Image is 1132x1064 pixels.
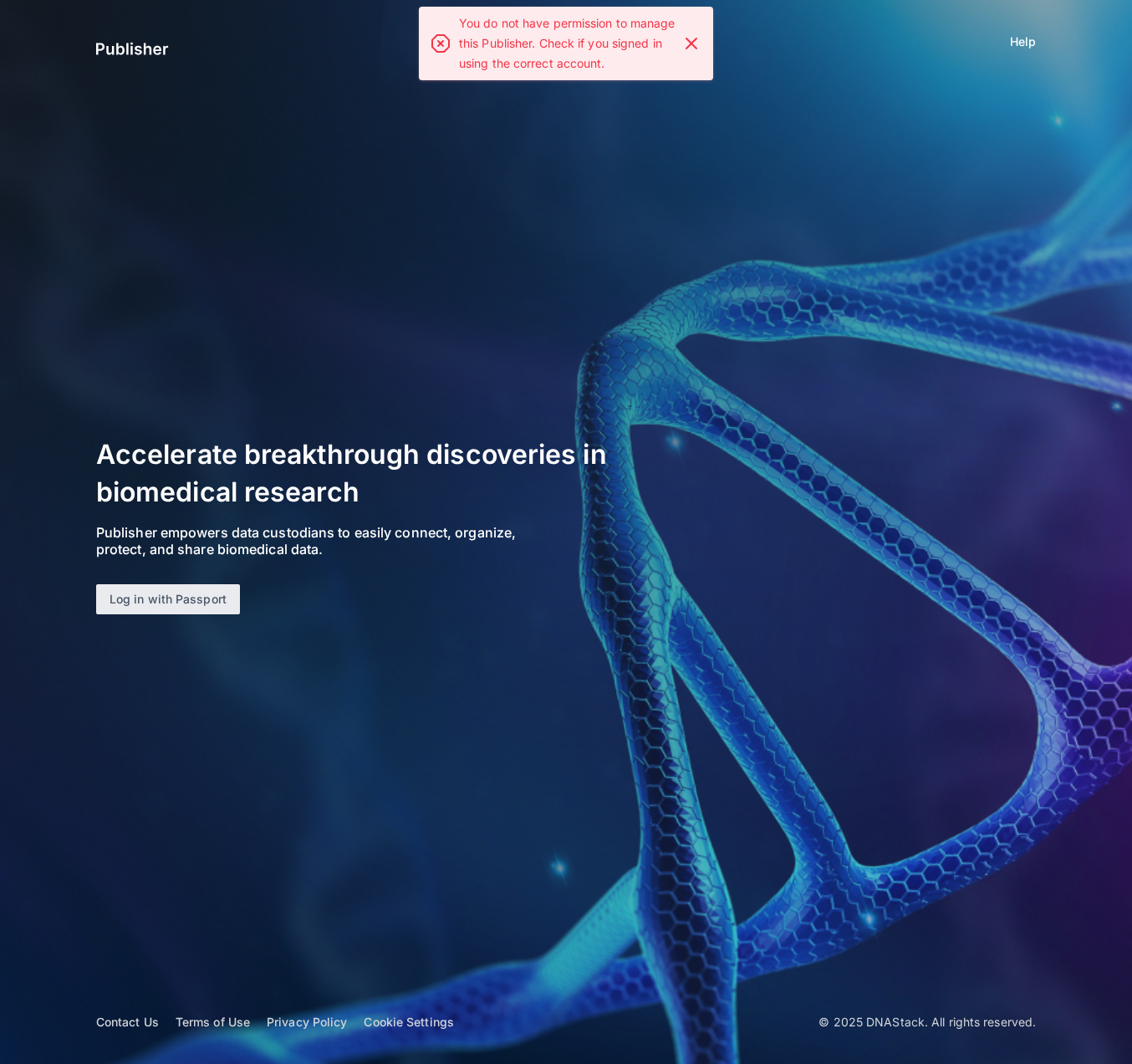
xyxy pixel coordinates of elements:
a: Privacy Policy [267,1015,347,1029]
img: publisher-logo-white.svg [96,38,169,59]
h1: Accelerate breakthrough discoveries in biomedical research [96,436,640,512]
a: Log in with Passport [96,584,240,614]
a: Cookie Settings [364,1015,454,1029]
p: Publisher empowers data custodians to easily connect, organize, protect, and share biomedical data. [96,525,528,557]
a: Terms of Use [176,1015,250,1029]
p: © 2025 DNAStack. All rights reserved. [818,1014,1036,1031]
a: Contact Us [96,1015,159,1029]
span: You do not have permission to manage this Publisher. Check if you signed in using the correct acc... [459,16,676,70]
a: Help [1010,33,1036,50]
